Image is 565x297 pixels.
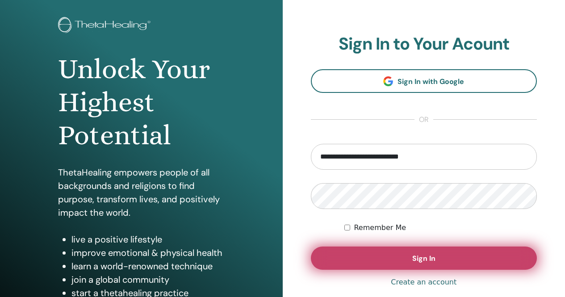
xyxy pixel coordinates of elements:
h1: Unlock Your Highest Potential [58,53,224,152]
span: Sign In [412,254,435,263]
label: Remember Me [354,222,406,233]
p: ThetaHealing empowers people of all backgrounds and religions to find purpose, transform lives, a... [58,166,224,219]
li: join a global community [71,273,224,286]
span: or [414,114,433,125]
button: Sign In [311,247,537,270]
h2: Sign In to Your Acount [311,34,537,54]
li: live a positive lifestyle [71,233,224,246]
li: improve emotional & physical health [71,246,224,259]
a: Sign In with Google [311,69,537,93]
div: Keep me authenticated indefinitely or until I manually logout [344,222,537,233]
span: Sign In with Google [398,77,464,86]
a: Create an account [391,277,456,288]
li: learn a world-renowned technique [71,259,224,273]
